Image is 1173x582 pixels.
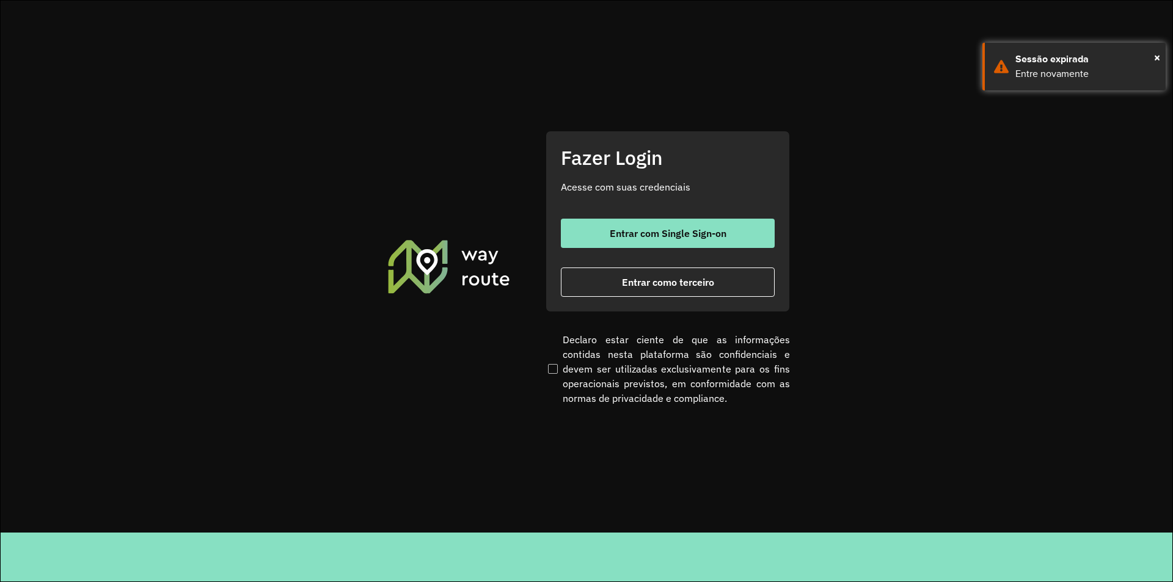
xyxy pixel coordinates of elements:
[610,228,726,238] span: Entrar com Single Sign-on
[561,180,775,194] p: Acesse com suas credenciais
[561,219,775,248] button: button
[561,146,775,169] h2: Fazer Login
[1015,52,1157,67] div: Sessão expirada
[1015,67,1157,81] div: Entre novamente
[622,277,714,287] span: Entrar como terceiro
[1154,48,1160,67] span: ×
[386,238,512,294] img: Roteirizador AmbevTech
[561,267,775,297] button: button
[1154,48,1160,67] button: Close
[546,332,790,406] label: Declaro estar ciente de que as informações contidas nesta plataforma são confidenciais e devem se...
